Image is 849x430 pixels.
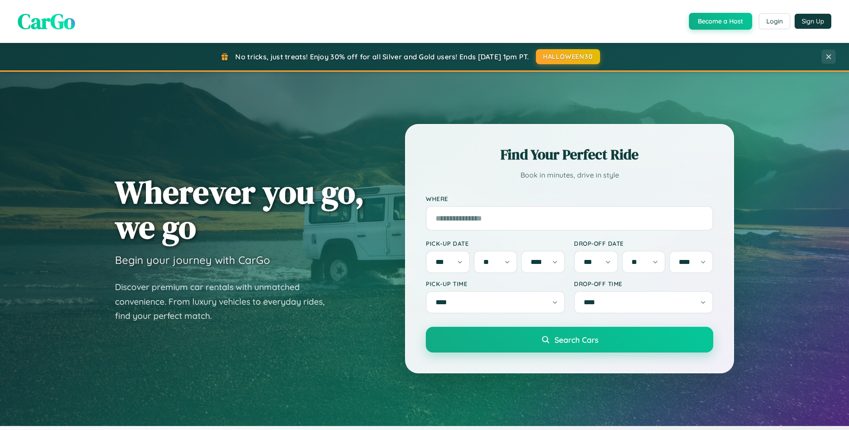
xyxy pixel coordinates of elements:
[426,195,713,202] label: Where
[555,335,598,345] span: Search Cars
[795,14,831,29] button: Sign Up
[18,7,75,36] span: CarGo
[426,280,565,287] label: Pick-up Time
[426,145,713,164] h2: Find Your Perfect Ride
[536,49,600,64] button: HALLOWEEN30
[574,280,713,287] label: Drop-off Time
[426,169,713,182] p: Book in minutes, drive in style
[426,327,713,353] button: Search Cars
[574,240,713,247] label: Drop-off Date
[115,280,336,323] p: Discover premium car rentals with unmatched convenience. From luxury vehicles to everyday rides, ...
[426,240,565,247] label: Pick-up Date
[759,13,790,29] button: Login
[115,253,270,267] h3: Begin your journey with CarGo
[115,174,364,244] h1: Wherever you go, we go
[235,52,529,61] span: No tricks, just treats! Enjoy 30% off for all Silver and Gold users! Ends [DATE] 1pm PT.
[689,13,752,30] button: Become a Host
